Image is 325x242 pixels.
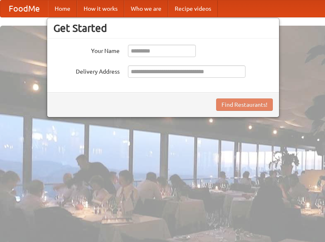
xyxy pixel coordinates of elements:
[124,0,168,17] a: Who we are
[48,0,77,17] a: Home
[168,0,218,17] a: Recipe videos
[53,45,120,55] label: Your Name
[53,65,120,76] label: Delivery Address
[53,22,273,34] h3: Get Started
[77,0,124,17] a: How it works
[0,0,48,17] a: FoodMe
[216,98,273,111] button: Find Restaurants!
